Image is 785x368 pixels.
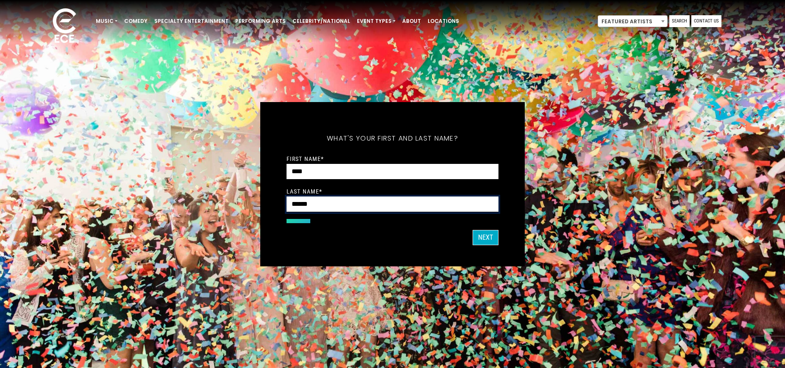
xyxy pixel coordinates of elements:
img: ece_new_logo_whitev2-1.png [43,6,86,47]
a: Performing Arts [232,14,289,28]
a: Specialty Entertainment [151,14,232,28]
button: Next [473,230,498,245]
label: Last Name [287,188,322,195]
a: Comedy [121,14,151,28]
a: Music [92,14,121,28]
a: Search [669,15,690,27]
span: Featured Artists [598,15,668,27]
a: About [399,14,424,28]
span: Featured Artists [598,16,667,28]
a: Locations [424,14,462,28]
a: Event Types [354,14,399,28]
h5: What's your first and last name? [287,123,498,154]
a: Celebrity/National [289,14,354,28]
a: Contact Us [691,15,721,27]
label: First Name [287,155,324,163]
